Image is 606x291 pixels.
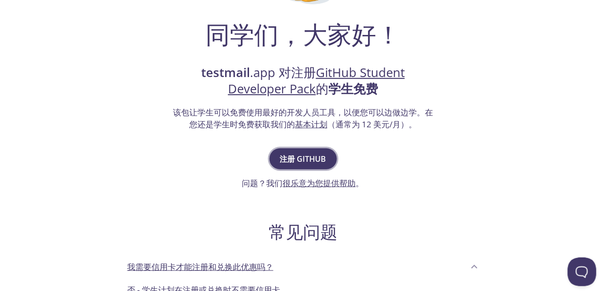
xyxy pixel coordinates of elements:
a: 很乐意为您提供帮助 [283,178,356,189]
p: 我需要信用卡才能注册和兑换此优惠吗？ [127,261,273,273]
h1: 同学们，大家好！ [206,20,400,48]
iframe: Help Scout Beacon - Open [568,257,596,286]
h3: 该包让学生可以免费使用最好的开发人员工具，以便您可以边做边学。在您还是学生时免费获取我们的 （通常为 12 美元/月）。 [172,106,434,131]
strong: testmail [201,64,250,81]
strong: 学生免费 [328,80,378,97]
a: GitHub Student Developer Pack [228,64,405,97]
button: 注册 GitHub [270,148,337,169]
a: 基本计划 [295,119,327,130]
div: 我需要信用卡才能注册和兑换此优惠吗？ [119,254,487,280]
h2: .app 对注册 的 [172,65,434,98]
h3: 问题？我们 。 [242,177,364,190]
h2: 常见问题 [119,221,487,243]
span: 注册 GitHub [280,152,326,166]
